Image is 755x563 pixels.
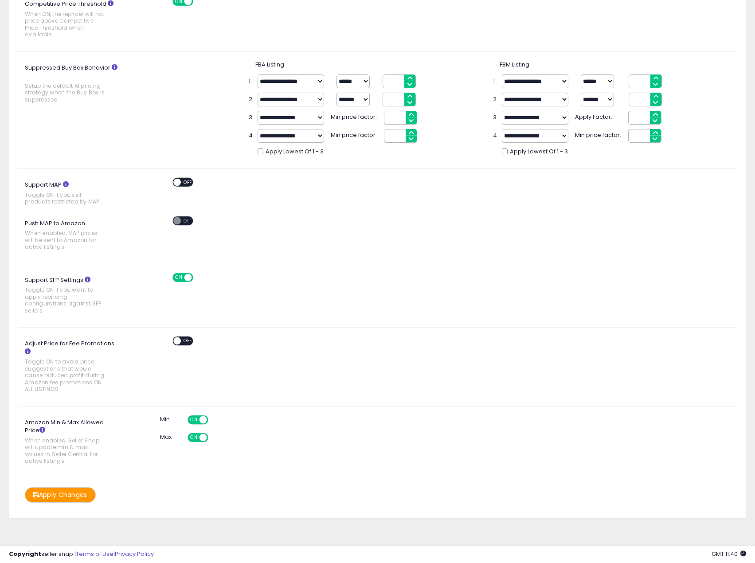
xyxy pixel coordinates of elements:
span: OFF [207,434,221,441]
div: seller snap | | [9,550,154,559]
span: Min price factor: [331,129,379,140]
span: When ON, the repricer will not price above Competitive Price Threshold when available [25,11,106,38]
span: OFF [207,416,221,423]
a: Terms of Use [76,550,113,558]
label: Support MAP [18,178,127,210]
span: Apply Lowest Of 1 - 3 [266,148,324,156]
label: Suppressed Buy Box Behavior [18,61,127,108]
span: 2 [493,95,497,104]
label: Support SFP Settings [18,273,127,318]
button: Apply Changes [25,487,96,503]
span: Apply Lowest Of 1 - 3 [510,148,568,156]
span: OFF [181,179,195,186]
span: OFF [181,337,195,345]
label: Push MAP to Amazon [18,216,127,255]
strong: Copyright [9,550,41,558]
span: Toggle ON if you sell products restricted by MAP [25,192,106,205]
span: 2025-10-6 11:40 GMT [712,550,746,558]
span: FBM Listing [500,60,529,69]
span: FBA Listing [255,60,284,69]
span: OFF [181,217,195,224]
span: 2 [249,95,253,104]
span: ON [188,434,200,441]
span: OFF [192,274,206,281]
span: 4 [493,132,497,140]
span: Setup the default AI pricing strategy when the Buy Box is suppressed [25,82,106,103]
span: 3 [249,113,253,122]
span: When enabled, Seller Snap will update min & max values in Seller Central for active listings. [25,437,106,465]
span: 4 [249,132,253,140]
span: Apply Factor: [575,111,624,121]
label: Min [160,415,170,424]
span: 1 [249,77,253,86]
span: 3 [493,113,497,122]
span: When enabled, MAP prices will be sent to Amazon for active listings. [25,230,106,250]
label: Amazon Min & Max Allowed Price [18,415,127,469]
span: Min price factor: [575,129,624,140]
label: Adjust Price for Fee Promotions [18,336,127,397]
span: ON [188,416,200,423]
a: Privacy Policy [115,550,154,558]
span: Toggle ON to avoid price suggestions that would cause reduced profit during Amazon fee promotions... [25,358,106,392]
span: 1 [493,77,497,86]
span: Toggle ON if you want to apply repricing configurations against SFP sellers [25,286,106,314]
label: Max [160,433,170,442]
span: ON [174,274,185,281]
span: Min price factor: [331,111,379,121]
